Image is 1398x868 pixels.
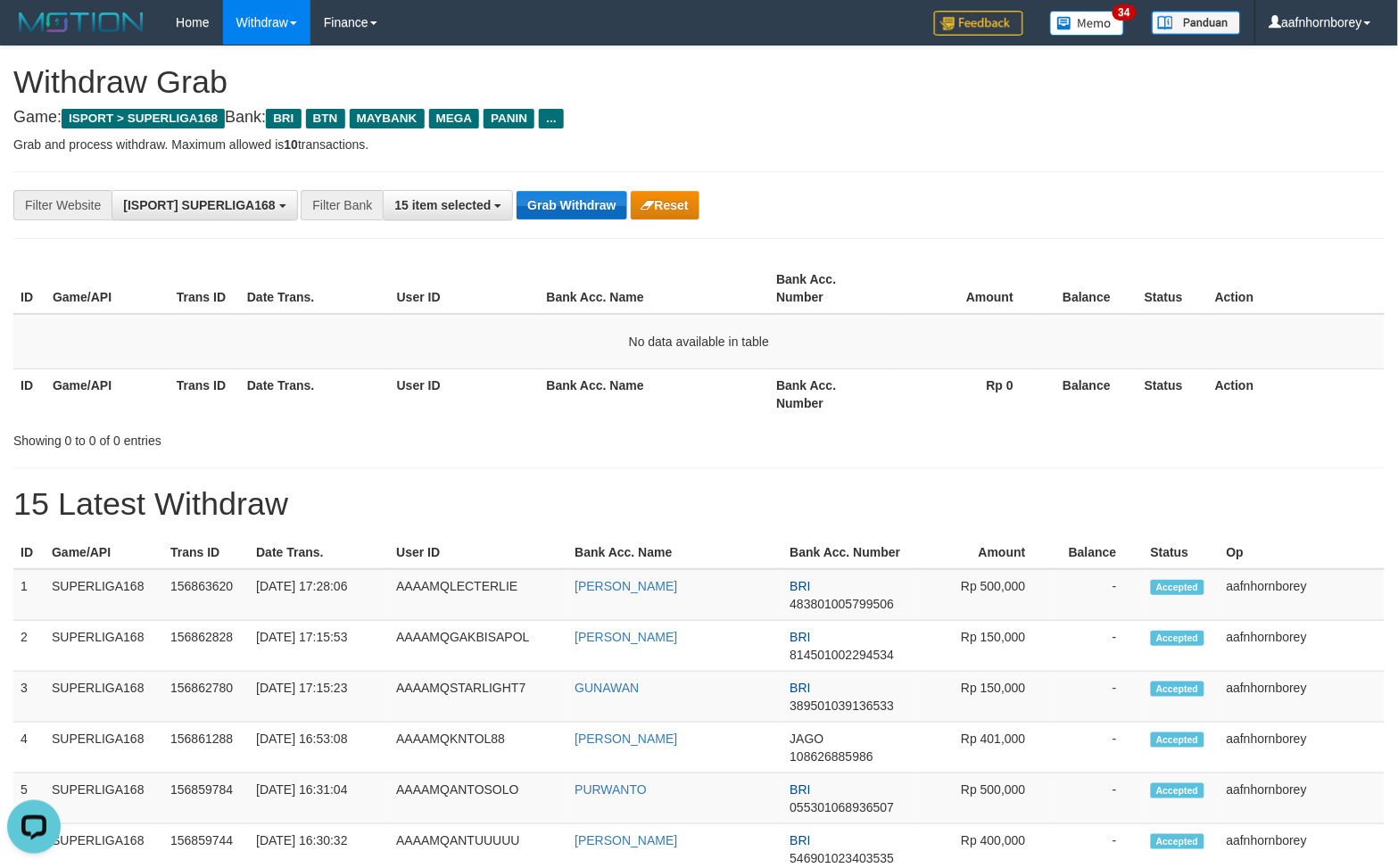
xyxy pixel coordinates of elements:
[13,723,45,773] td: 4
[123,198,275,212] span: [ISPORT] SUPERLIGA168
[1053,723,1144,773] td: -
[517,191,626,219] button: Grab Withdraw
[934,11,1023,36] img: Feedback.jpg
[1220,672,1385,723] td: aafnhornborey
[163,773,249,824] td: 156859784
[240,263,390,314] th: Date Trans.
[575,579,677,593] a: [PERSON_NAME]
[1208,263,1385,314] th: Action
[539,109,563,128] span: ...
[790,782,811,797] span: BRI
[13,190,112,220] div: Filter Website
[1151,732,1204,748] span: Accepted
[163,569,249,621] td: 156863620
[13,136,1385,153] p: Grab and process withdraw. Maximum allowed is transactions.
[163,621,249,672] td: 156862828
[249,621,389,672] td: [DATE] 17:15:53
[389,672,567,723] td: AAAAMQSTARLIGHT7
[249,569,389,621] td: [DATE] 17:28:06
[1053,672,1144,723] td: -
[45,536,163,569] th: Game/API
[266,109,301,128] span: BRI
[540,368,770,419] th: Bank Acc. Name
[429,109,480,128] span: MEGA
[790,833,811,847] span: BRI
[1053,773,1144,824] td: -
[1220,773,1385,824] td: aafnhornborey
[163,723,249,773] td: 156861288
[13,486,1385,522] h1: 15 Latest Withdraw
[790,597,895,611] span: Copy 483801005799506 to clipboard
[240,368,390,419] th: Date Trans.
[1137,263,1208,314] th: Status
[62,109,225,128] span: ISPORT > SUPERLIGA168
[249,536,389,569] th: Date Trans.
[249,773,389,824] td: [DATE] 16:31:04
[13,672,45,723] td: 3
[249,672,389,723] td: [DATE] 17:15:23
[13,109,1385,127] h4: Game: Bank:
[790,800,895,814] span: Copy 055301068936507 to clipboard
[915,672,1053,723] td: Rp 150,000
[631,191,699,219] button: Reset
[1144,536,1220,569] th: Status
[915,536,1053,569] th: Amount
[1220,723,1385,773] td: aafnhornborey
[790,648,895,662] span: Copy 814501002294534 to clipboard
[390,368,540,419] th: User ID
[575,782,647,797] a: PURWANTO
[389,569,567,621] td: AAAAMQLECTERLIE
[1151,631,1204,646] span: Accepted
[769,263,893,314] th: Bank Acc. Number
[1137,368,1208,419] th: Status
[13,569,45,621] td: 1
[790,681,811,695] span: BRI
[389,536,567,569] th: User ID
[1053,621,1144,672] td: -
[45,723,163,773] td: SUPERLIGA168
[1151,834,1204,849] span: Accepted
[45,672,163,723] td: SUPERLIGA168
[1208,368,1385,419] th: Action
[915,569,1053,621] td: Rp 500,000
[306,109,345,128] span: BTN
[45,368,170,419] th: Game/API
[45,621,163,672] td: SUPERLIGA168
[389,773,567,824] td: AAAAMQANTOSOLO
[13,425,569,450] div: Showing 0 to 0 of 0 entries
[45,773,163,824] td: SUPERLIGA168
[1050,11,1125,36] img: Button%20Memo.svg
[575,732,677,746] a: [PERSON_NAME]
[540,263,770,314] th: Bank Acc. Name
[484,109,534,128] span: PANIN
[790,699,895,713] span: Copy 389501039136533 to clipboard
[13,64,1385,100] h1: Withdraw Grab
[790,732,824,746] span: JAGO
[389,621,567,672] td: AAAAMQGAKBISAPOL
[1152,11,1241,35] img: panduan.png
[394,198,491,212] span: 15 item selected
[1151,580,1204,595] span: Accepted
[249,723,389,773] td: [DATE] 16:53:08
[575,833,677,847] a: [PERSON_NAME]
[7,7,61,61] button: Open LiveChat chat widget
[284,137,298,152] strong: 10
[1040,263,1137,314] th: Balance
[915,773,1053,824] td: Rp 500,000
[783,536,915,569] th: Bank Acc. Number
[13,621,45,672] td: 2
[575,630,677,644] a: [PERSON_NAME]
[13,368,45,419] th: ID
[13,773,45,824] td: 5
[769,368,893,419] th: Bank Acc. Number
[1151,783,1204,798] span: Accepted
[301,190,383,220] div: Filter Bank
[170,263,240,314] th: Trans ID
[1053,536,1144,569] th: Balance
[1053,569,1144,621] td: -
[13,263,45,314] th: ID
[1113,4,1137,21] span: 34
[1040,368,1137,419] th: Balance
[390,263,540,314] th: User ID
[1151,682,1204,697] span: Accepted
